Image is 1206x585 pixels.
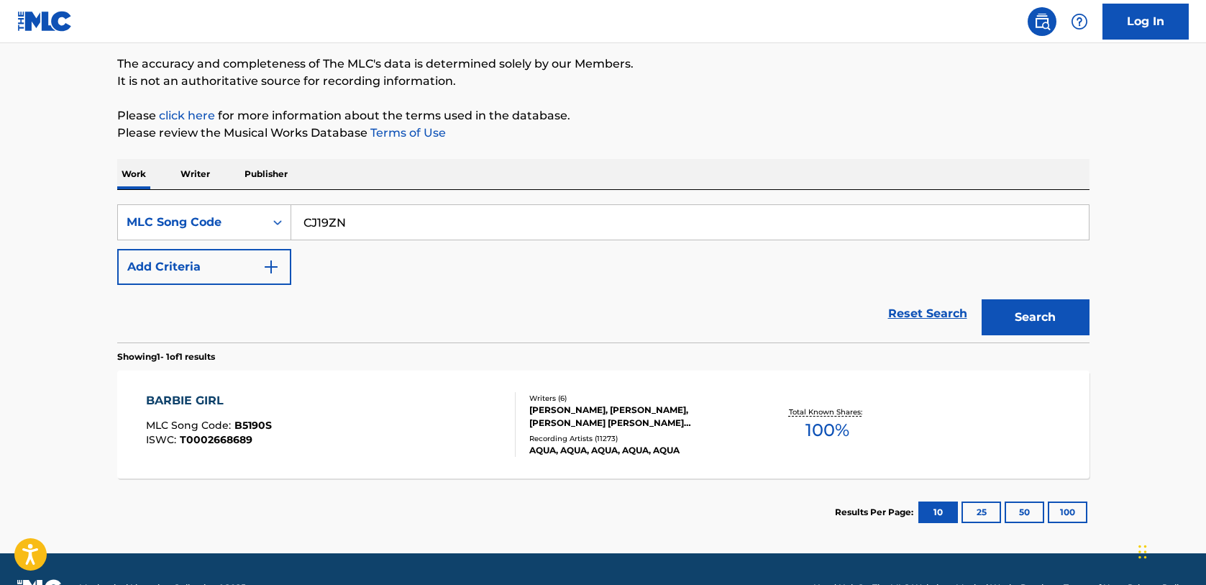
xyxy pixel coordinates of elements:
div: Drag [1138,530,1147,573]
img: help [1071,13,1088,30]
p: Total Known Shares: [789,407,866,417]
div: Help [1065,7,1094,36]
a: Reset Search [881,298,974,330]
button: 100 [1048,502,1087,523]
p: Showing 1 - 1 of 1 results [117,350,215,363]
div: Recording Artists ( 11273 ) [529,433,746,444]
p: Results Per Page: [835,506,917,519]
img: 9d2ae6d4665cec9f34b9.svg [262,258,280,276]
p: Publisher [240,159,292,189]
button: Search [982,299,1089,335]
a: Public Search [1028,7,1056,36]
div: MLC Song Code [127,214,256,231]
span: ISWC : [146,433,180,446]
a: BARBIE GIRLMLC Song Code:B5190SISWC:T0002668689Writers (6)[PERSON_NAME], [PERSON_NAME], [PERSON_N... [117,371,1089,479]
button: 25 [961,502,1001,523]
p: Please review the Musical Works Database [117,124,1089,142]
img: MLC Logo [17,11,73,32]
span: B5190S [234,419,272,432]
button: 50 [1005,502,1044,523]
a: Terms of Use [367,126,446,140]
p: It is not an authoritative source for recording information. [117,73,1089,90]
img: search [1033,13,1051,30]
div: AQUA, AQUA, AQUA, AQUA, AQUA [529,444,746,457]
a: Log In [1102,4,1189,40]
a: click here [159,109,215,122]
p: Writer [176,159,214,189]
div: [PERSON_NAME], [PERSON_NAME], [PERSON_NAME] [PERSON_NAME] [PERSON_NAME], [PERSON_NAME], [PERSON_N... [529,404,746,430]
form: Search Form [117,204,1089,343]
button: 10 [918,502,958,523]
span: T0002668689 [180,433,252,446]
span: 100 % [805,417,849,443]
button: Add Criteria [117,249,291,285]
p: The accuracy and completeness of The MLC's data is determined solely by our Members. [117,55,1089,73]
div: BARBIE GIRL [146,392,272,409]
div: Writers ( 6 ) [529,393,746,404]
p: Please for more information about the terms used in the database. [117,107,1089,124]
span: MLC Song Code : [146,419,234,432]
iframe: Chat Widget [1134,516,1206,585]
p: Work [117,159,150,189]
